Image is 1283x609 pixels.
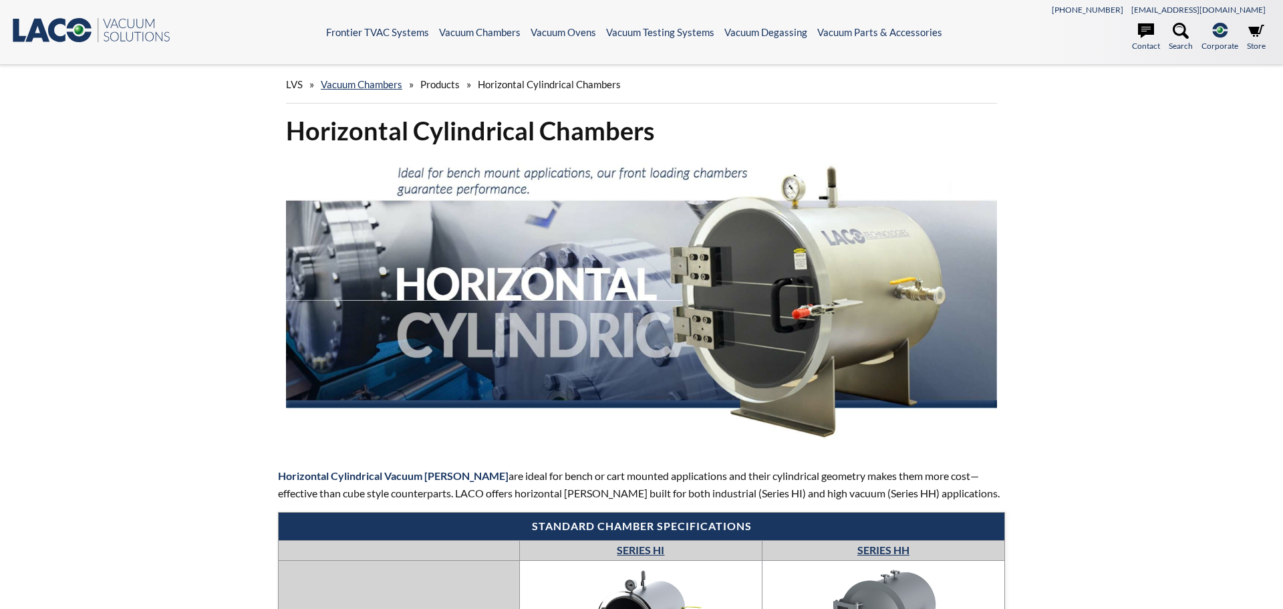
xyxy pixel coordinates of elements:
a: [EMAIL_ADDRESS][DOMAIN_NAME] [1131,5,1266,15]
h4: Standard chamber specifications [285,519,998,533]
h1: Horizontal Cylindrical Chambers [286,114,997,147]
span: Corporate [1201,39,1238,52]
span: LVS [286,78,303,90]
span: Horizontal Cylindrical Chambers [478,78,621,90]
a: Store [1247,23,1266,52]
a: SERIES HI [617,543,664,556]
a: Frontier TVAC Systems [326,26,429,38]
span: Products [420,78,460,90]
p: are ideal for bench or cart mounted applications and their cylindrical geometry makes them more c... [278,467,1005,501]
img: Horizontal Cylindrical header [286,158,997,443]
a: SERIES HH [857,543,909,556]
a: Contact [1132,23,1160,52]
a: Vacuum Chambers [439,26,521,38]
a: Vacuum Chambers [321,78,402,90]
a: Vacuum Ovens [531,26,596,38]
a: Search [1169,23,1193,52]
a: Vacuum Testing Systems [606,26,714,38]
a: [PHONE_NUMBER] [1052,5,1123,15]
a: Vacuum Parts & Accessories [817,26,942,38]
a: Vacuum Degassing [724,26,807,38]
strong: Horizontal Cylindrical Vacuum [PERSON_NAME] [278,469,509,482]
div: » » » [286,66,997,104]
